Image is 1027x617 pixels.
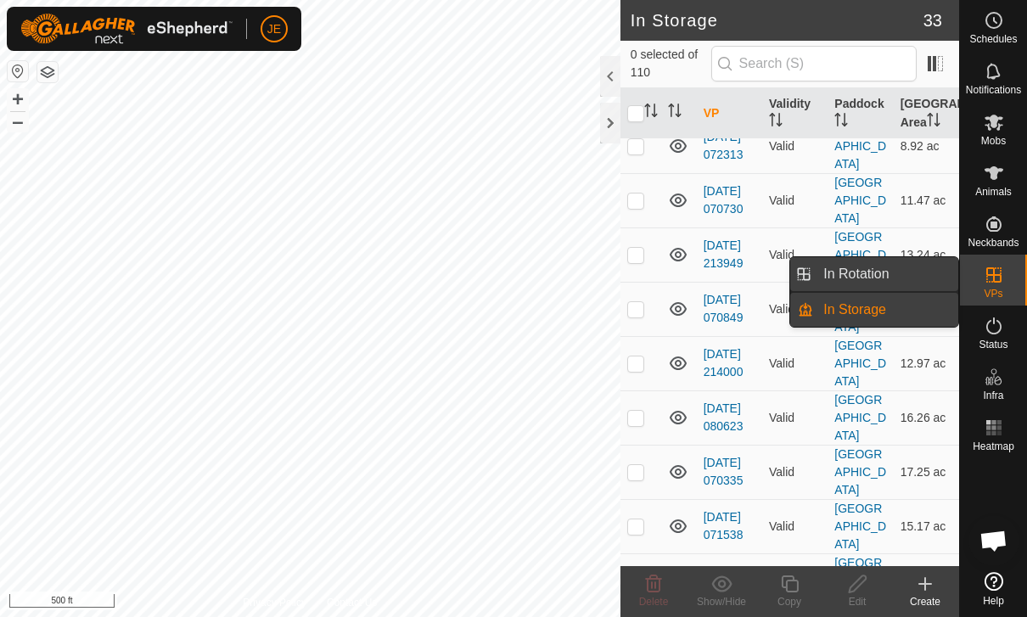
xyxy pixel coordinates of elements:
[823,300,886,320] span: In Storage
[790,293,958,327] li: In Storage
[983,596,1004,606] span: Help
[834,230,886,279] a: [GEOGRAPHIC_DATA]
[243,595,306,610] a: Privacy Policy
[704,238,744,270] a: [DATE] 213949
[834,393,886,442] a: [GEOGRAPHIC_DATA]
[704,564,744,596] a: [DATE] 070820
[762,119,828,173] td: Valid
[813,257,958,291] a: In Rotation
[834,339,886,388] a: [GEOGRAPHIC_DATA]
[704,347,744,379] a: [DATE] 214000
[983,390,1003,401] span: Infra
[834,502,886,551] a: [GEOGRAPHIC_DATA]
[823,264,889,284] span: In Rotation
[894,119,959,173] td: 8.92 ac
[966,85,1021,95] span: Notifications
[267,20,281,38] span: JE
[960,565,1027,613] a: Help
[639,596,669,608] span: Delete
[894,336,959,390] td: 12.97 ac
[984,289,1002,299] span: VPs
[762,445,828,499] td: Valid
[711,46,917,81] input: Search (S)
[644,106,658,120] p-sorticon: Activate to sort
[894,173,959,227] td: 11.47 ac
[894,445,959,499] td: 17.25 ac
[979,339,1007,350] span: Status
[834,556,886,605] a: [GEOGRAPHIC_DATA]
[968,238,1019,248] span: Neckbands
[894,553,959,608] td: 19.99 ac
[834,115,848,129] p-sorticon: Activate to sort
[631,46,711,81] span: 0 selected of 110
[969,34,1017,44] span: Schedules
[668,106,682,120] p-sorticon: Activate to sort
[973,441,1014,452] span: Heatmap
[891,594,959,609] div: Create
[762,173,828,227] td: Valid
[968,515,1019,566] a: Open chat
[894,227,959,282] td: 13.24 ac
[834,284,886,334] a: [GEOGRAPHIC_DATA]
[834,121,886,171] a: [GEOGRAPHIC_DATA]
[631,10,923,31] h2: In Storage
[704,510,744,541] a: [DATE] 071538
[704,401,744,433] a: [DATE] 080623
[762,227,828,282] td: Valid
[923,8,942,33] span: 33
[813,293,958,327] a: In Storage
[894,390,959,445] td: 16.26 ac
[762,553,828,608] td: Valid
[975,187,1012,197] span: Animals
[823,594,891,609] div: Edit
[927,115,940,129] p-sorticon: Activate to sort
[762,499,828,553] td: Valid
[762,88,828,139] th: Validity
[704,184,744,216] a: [DATE] 070730
[704,293,744,324] a: [DATE] 070849
[834,176,886,225] a: [GEOGRAPHIC_DATA]
[704,456,744,487] a: [DATE] 070335
[8,61,28,81] button: Reset Map
[762,336,828,390] td: Valid
[769,115,783,129] p-sorticon: Activate to sort
[981,136,1006,146] span: Mobs
[762,282,828,336] td: Valid
[687,594,755,609] div: Show/Hide
[894,88,959,139] th: [GEOGRAPHIC_DATA] Area
[834,447,886,496] a: [GEOGRAPHIC_DATA]
[37,62,58,82] button: Map Layers
[790,257,958,291] li: In Rotation
[327,595,377,610] a: Contact Us
[755,594,823,609] div: Copy
[8,111,28,132] button: –
[762,390,828,445] td: Valid
[894,499,959,553] td: 15.17 ac
[8,89,28,109] button: +
[20,14,233,44] img: Gallagher Logo
[697,88,762,139] th: VP
[828,88,893,139] th: Paddock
